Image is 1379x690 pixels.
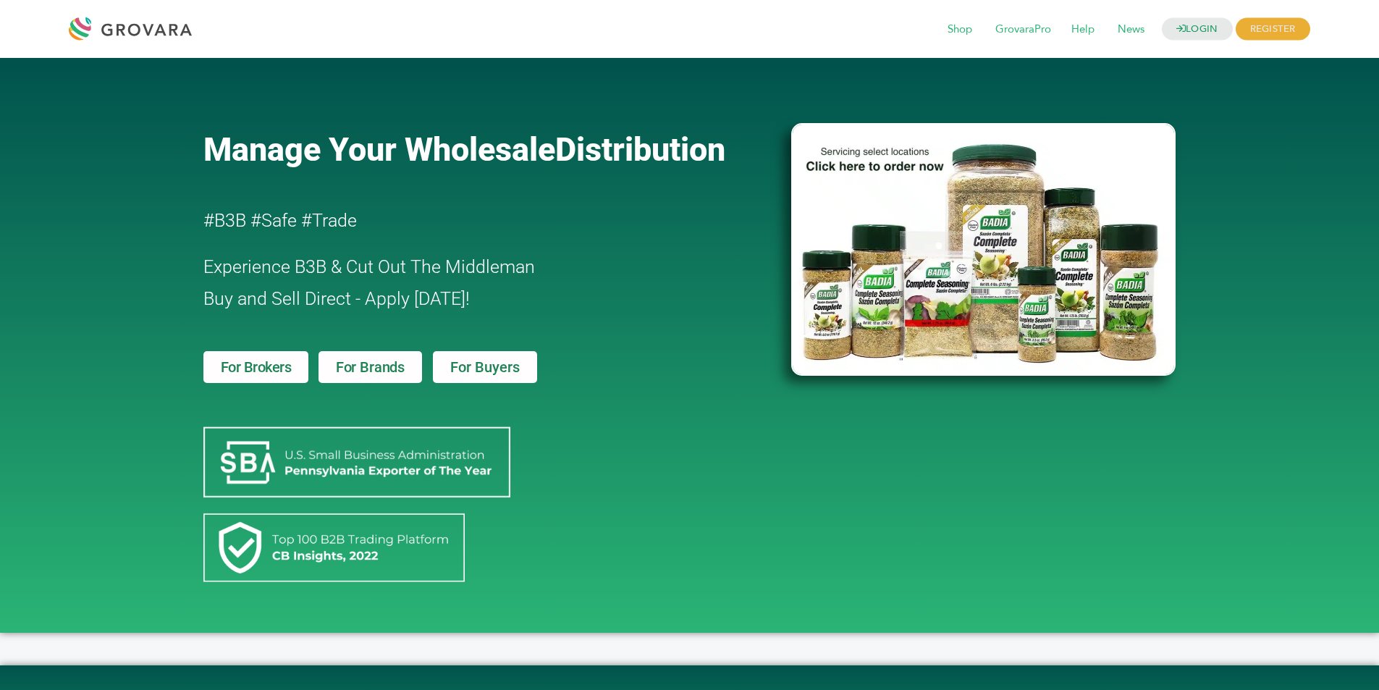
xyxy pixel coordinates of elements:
a: News [1108,22,1155,38]
a: LOGIN [1162,18,1233,41]
span: Distribution [555,130,725,169]
a: For Brokers [203,351,309,383]
a: For Brands [319,351,422,383]
span: Buy and Sell Direct - Apply [DATE]! [203,288,470,309]
h2: #B3B #Safe #Trade [203,205,709,237]
a: Help [1061,22,1105,38]
span: REGISTER [1236,18,1310,41]
span: Manage Your Wholesale [203,130,555,169]
span: News [1108,16,1155,43]
span: For Buyers [450,360,520,374]
a: Manage Your WholesaleDistribution [203,130,768,169]
a: GrovaraPro [985,22,1061,38]
span: Shop [937,16,982,43]
a: For Buyers [433,351,537,383]
span: Help [1061,16,1105,43]
span: GrovaraPro [985,16,1061,43]
span: For Brokers [221,360,292,374]
span: For Brands [336,360,405,374]
a: Shop [937,22,982,38]
span: Experience B3B & Cut Out The Middleman [203,256,535,277]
